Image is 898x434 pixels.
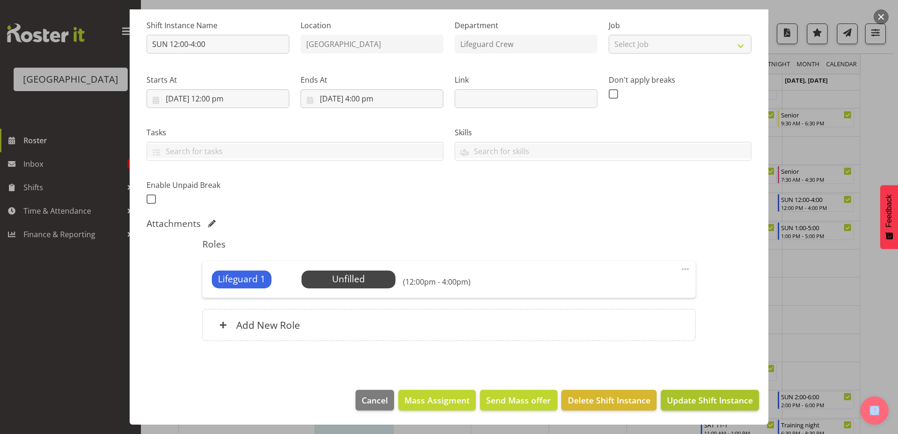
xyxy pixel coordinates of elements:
label: Enable Unpaid Break [147,179,289,191]
span: Cancel [362,394,388,406]
img: help-xxl-2.png [870,406,879,415]
span: Lifeguard 1 [218,272,265,286]
h6: Add New Role [236,319,300,331]
button: Send Mass offer [480,390,557,411]
button: Delete Shift Instance [561,390,656,411]
button: Cancel [356,390,394,411]
label: Link [455,74,597,85]
label: Starts At [147,74,289,85]
label: Skills [455,127,751,138]
h5: Attachments [147,218,201,229]
input: Click to select... [301,89,443,108]
input: Click to select... [147,89,289,108]
label: Shift Instance Name [147,20,289,31]
span: Send Mass offer [486,394,551,406]
label: Ends At [301,74,443,85]
span: Feedback [885,194,893,227]
label: Department [455,20,597,31]
span: Mass Assigment [404,394,470,406]
h6: (12:00pm - 4:00pm) [403,277,471,287]
input: Search for skills [455,144,751,158]
label: Location [301,20,443,31]
button: Update Shift Instance [661,390,759,411]
span: Delete Shift Instance [568,394,650,406]
button: Feedback - Show survey [880,185,898,249]
input: Search for tasks [147,144,443,158]
label: Don't apply breaks [609,74,751,85]
button: Mass Assigment [398,390,476,411]
input: Shift Instance Name [147,35,289,54]
label: Job [609,20,751,31]
span: Update Shift Instance [667,394,753,406]
h5: Roles [202,239,695,250]
span: Unfilled [332,272,365,285]
label: Tasks [147,127,443,138]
